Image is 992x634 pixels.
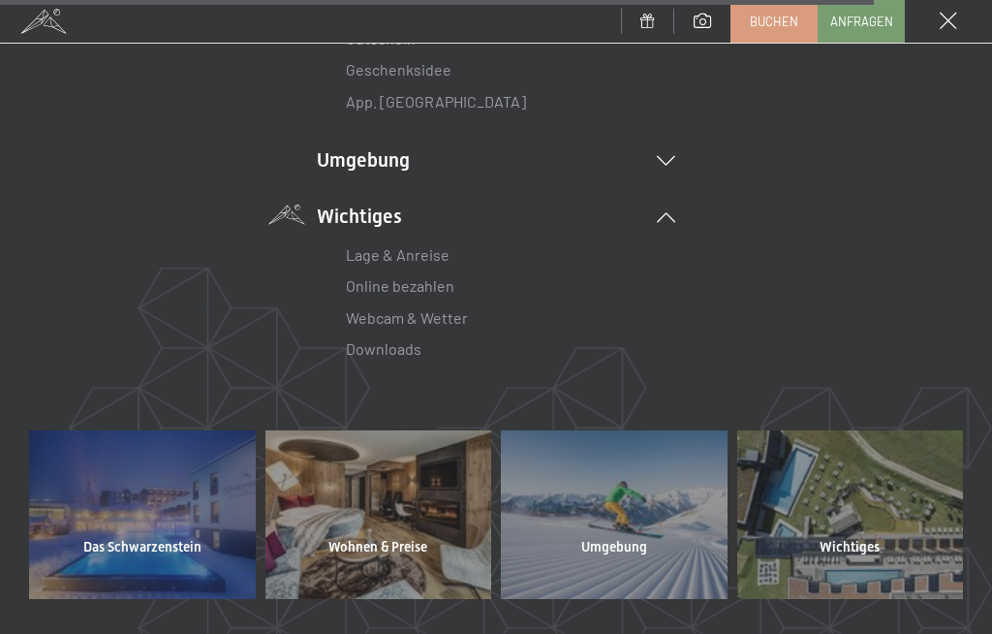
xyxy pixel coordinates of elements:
span: Umgebung [581,538,647,557]
a: Wohnen & Preise Wellnesshotel Südtirol SCHWARZENSTEIN - Wellnessurlaub in den Alpen, Wandern und ... [261,430,497,599]
a: Das Schwarzenstein Wellnesshotel Südtirol SCHWARZENSTEIN - Wellnessurlaub in den Alpen, Wandern u... [24,430,261,599]
a: Geschenksidee [346,60,451,79]
span: Buchen [750,13,798,30]
span: Das Schwarzenstein [83,538,201,557]
a: Online bezahlen [346,276,454,295]
a: Gutschein [346,29,416,48]
a: Webcam & Wetter [346,308,468,327]
a: Wichtiges Wellnesshotel Südtirol SCHWARZENSTEIN - Wellnessurlaub in den Alpen, Wandern und Wellness [732,430,969,599]
a: Anfragen [819,1,904,42]
span: Wohnen & Preise [328,538,427,557]
span: Anfragen [830,13,893,30]
span: Wichtiges [820,538,880,557]
a: Downloads [346,339,421,358]
a: Umgebung Wellnesshotel Südtirol SCHWARZENSTEIN - Wellnessurlaub in den Alpen, Wandern und Wellness [496,430,732,599]
a: Lage & Anreise [346,245,449,264]
a: App. [GEOGRAPHIC_DATA] [346,92,526,111]
a: Buchen [731,1,817,42]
